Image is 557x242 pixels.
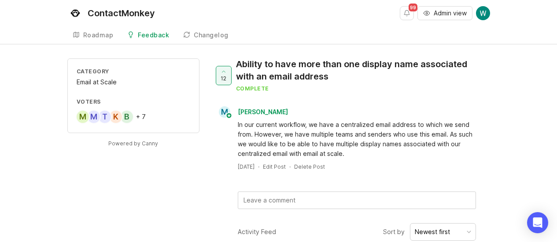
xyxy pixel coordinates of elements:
[98,110,112,124] div: T
[476,6,490,20] img: Wendy Pham
[289,163,291,170] div: ·
[109,110,123,124] div: K
[214,106,295,118] a: M[PERSON_NAME]
[138,32,169,38] div: Feedback
[67,5,83,21] img: ContactMonkey logo
[236,58,483,83] div: Ability to have more than one display name associated with an email address
[194,32,229,38] div: Changelog
[238,120,476,159] div: In our current workflow, we have a centralized email address to which we send from. However, we h...
[221,75,226,82] span: 12
[136,114,146,120] div: + 7
[238,108,288,116] span: [PERSON_NAME]
[238,163,255,170] time: [DATE]
[77,68,190,75] div: Category
[238,163,255,170] a: [DATE]
[77,98,190,105] div: Voters
[67,26,119,44] a: Roadmap
[216,66,232,85] button: 12
[527,212,548,233] div: Open Intercom Messenger
[122,26,174,44] a: Feedback
[76,110,90,124] div: M
[434,9,467,18] span: Admin view
[263,163,286,170] div: Edit Post
[178,26,234,44] a: Changelog
[219,106,230,118] div: M
[238,227,276,237] div: Activity Feed
[400,6,414,20] button: Notifications
[258,163,259,170] div: ·
[83,32,114,38] div: Roadmap
[417,6,472,20] button: Admin view
[409,4,417,11] span: 99
[120,110,134,124] div: B
[77,77,190,87] div: Email at Scale
[107,138,159,148] a: Powered by Canny
[87,110,101,124] div: M
[236,85,483,92] div: complete
[225,112,232,119] img: member badge
[88,9,155,18] div: ContactMonkey
[383,227,405,237] span: Sort by
[294,163,325,170] div: Delete Post
[415,227,450,237] div: Newest first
